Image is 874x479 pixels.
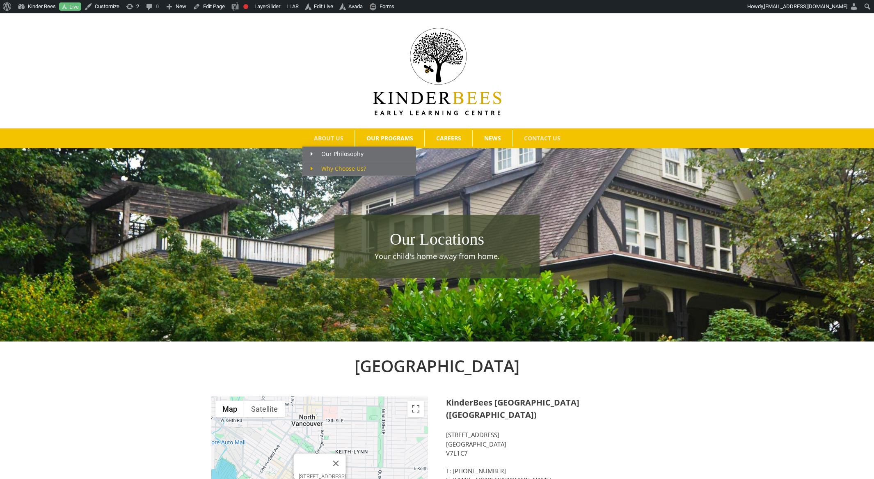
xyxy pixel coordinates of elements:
[339,251,535,262] p: Your child's home away from home.
[311,150,364,158] span: Our Philosophy
[314,135,343,141] span: ABOUT US
[244,401,285,417] button: Show satellite imagery
[339,228,535,251] h1: Our Locations
[425,130,472,147] a: CAREERS
[513,130,572,147] a: CONTACT US
[302,161,416,176] a: Why Choose Us?
[326,454,346,473] button: Close
[12,128,862,148] nav: Main Menu
[446,430,663,458] p: [STREET_ADDRESS] [GEOGRAPHIC_DATA] V7L1C7
[473,130,512,147] a: NEWS
[243,4,248,9] div: Focus keyphrase not set
[215,401,244,417] button: Show street map
[211,354,663,378] h2: [GEOGRAPHIC_DATA]
[59,2,81,11] a: Live
[302,147,416,161] a: Our Philosophy
[524,135,561,141] span: CONTACT US
[366,135,413,141] span: OUR PROGRAMS
[311,165,366,172] span: Why Choose Us?
[407,401,424,417] button: Toggle fullscreen view
[436,135,461,141] span: CAREERS
[764,3,847,9] span: [EMAIL_ADDRESS][DOMAIN_NAME]
[446,397,579,420] strong: KinderBees [GEOGRAPHIC_DATA] ([GEOGRAPHIC_DATA])
[446,467,506,475] a: T: [PHONE_NUMBER]
[355,130,424,147] a: OUR PROGRAMS
[302,130,355,147] a: ABOUT US
[484,135,501,141] span: NEWS
[373,28,501,115] img: Kinder Bees Logo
